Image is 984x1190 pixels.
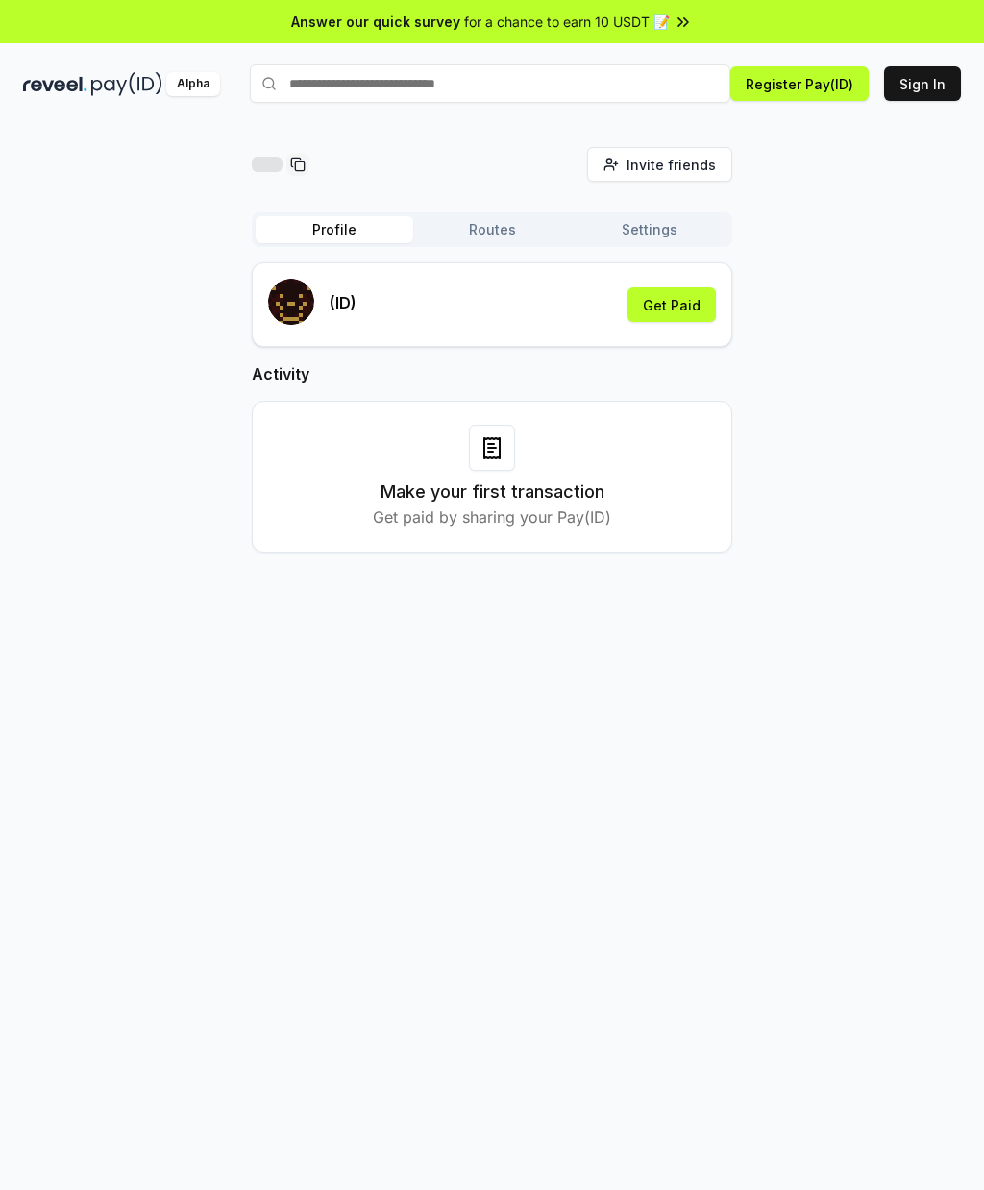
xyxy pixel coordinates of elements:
[730,66,869,101] button: Register Pay(ID)
[291,12,460,32] span: Answer our quick survey
[373,506,611,529] p: Get paid by sharing your Pay(ID)
[330,291,357,314] p: (ID)
[587,147,732,182] button: Invite friends
[627,155,716,175] span: Invite friends
[413,216,571,243] button: Routes
[91,72,162,96] img: pay_id
[166,72,220,96] div: Alpha
[464,12,670,32] span: for a chance to earn 10 USDT 📝
[381,479,604,506] h3: Make your first transaction
[627,287,716,322] button: Get Paid
[256,216,413,243] button: Profile
[23,72,87,96] img: reveel_dark
[252,362,732,385] h2: Activity
[571,216,728,243] button: Settings
[884,66,961,101] button: Sign In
